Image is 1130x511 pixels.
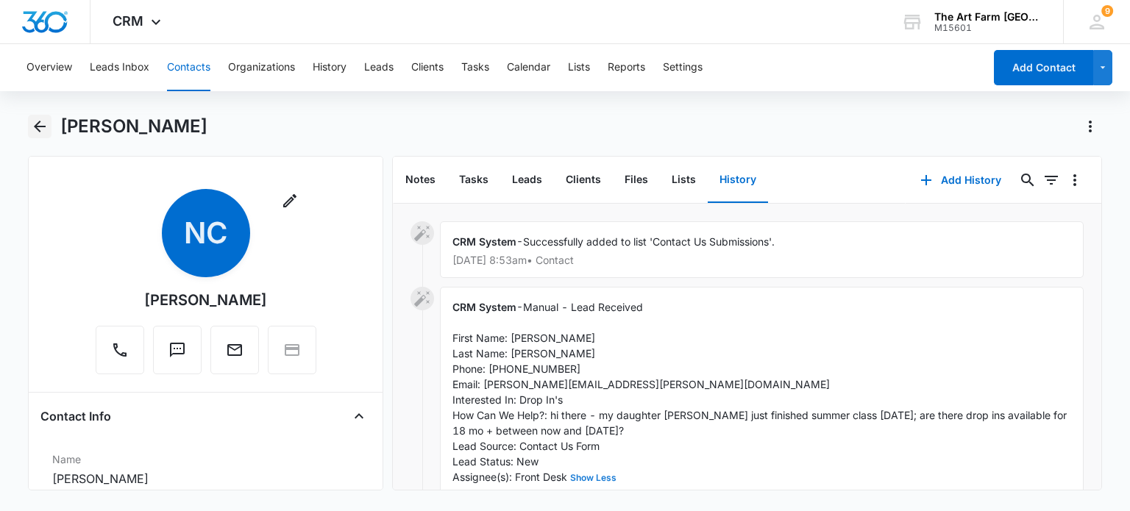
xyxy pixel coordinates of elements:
[313,44,347,91] button: History
[663,44,703,91] button: Settings
[90,44,149,91] button: Leads Inbox
[1079,115,1102,138] button: Actions
[210,349,259,361] a: Email
[994,50,1093,85] button: Add Contact
[210,326,259,374] button: Email
[934,11,1042,23] div: account name
[708,157,768,203] button: History
[96,349,144,361] a: Call
[906,162,1016,198] button: Add History
[60,115,207,137] h1: [PERSON_NAME]
[1101,5,1113,17] span: 9
[28,115,51,138] button: Back
[554,157,613,203] button: Clients
[96,326,144,374] button: Call
[364,44,394,91] button: Leads
[660,157,708,203] button: Lists
[440,221,1084,278] div: -
[113,13,143,29] span: CRM
[228,44,295,91] button: Organizations
[162,189,250,277] span: NC
[507,44,550,91] button: Calendar
[144,289,267,311] div: [PERSON_NAME]
[452,301,516,313] span: CRM System
[934,23,1042,33] div: account id
[447,157,500,203] button: Tasks
[567,474,619,482] button: Show Less
[1016,168,1040,192] button: Search...
[167,44,210,91] button: Contacts
[452,255,1071,265] p: [DATE] 8:53am • Contact
[411,44,444,91] button: Clients
[500,157,554,203] button: Leads
[347,404,371,428] button: Close
[40,446,370,494] div: Name[PERSON_NAME]
[568,44,590,91] button: Lists
[153,326,202,374] button: Text
[452,235,516,248] span: CRM System
[40,407,111,425] h4: Contact Info
[1101,5,1113,17] div: notifications count
[52,470,358,487] dd: [PERSON_NAME]
[52,451,358,467] label: Name
[461,44,489,91] button: Tasks
[608,44,645,91] button: Reports
[1063,168,1087,192] button: Overflow Menu
[523,235,775,248] span: Successfully added to list 'Contact Us Submissions'.
[613,157,660,203] button: Files
[1040,168,1063,192] button: Filters
[394,157,447,203] button: Notes
[153,349,202,361] a: Text
[26,44,72,91] button: Overview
